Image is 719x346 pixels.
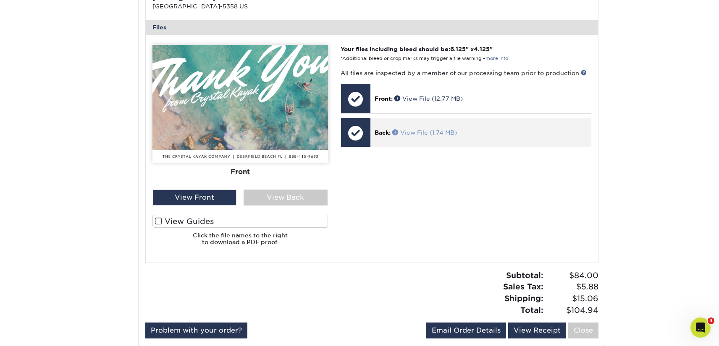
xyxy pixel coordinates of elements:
[690,317,711,338] iframe: Intercom live chat
[520,305,543,315] strong: Total:
[375,95,393,102] span: Front:
[152,215,328,228] label: View Guides
[341,69,591,77] p: All files are inspected by a member of our processing team prior to production.
[341,46,493,52] strong: Your files including bleed should be: " x "
[508,323,566,338] a: View Receipt
[546,304,598,316] span: $104.94
[152,232,328,252] h6: Click the file names to the right to download a PDF proof.
[485,56,508,61] a: more info
[244,190,328,206] div: View Back
[152,163,328,181] div: Front
[568,323,598,338] a: Close
[503,282,543,291] strong: Sales Tax:
[394,95,463,102] a: View File (12.77 MB)
[146,20,598,35] div: Files
[546,293,598,304] span: $15.06
[392,129,457,136] a: View File (1.74 MB)
[375,129,391,136] span: Back:
[474,46,490,52] span: 4.125
[341,56,508,61] small: *Additional bleed or crop marks may trigger a file warning –
[708,317,714,324] span: 4
[546,270,598,281] span: $84.00
[504,294,543,303] strong: Shipping:
[506,271,543,280] strong: Subtotal:
[450,46,466,52] span: 6.125
[426,323,506,338] a: Email Order Details
[145,323,247,338] a: Problem with your order?
[546,281,598,293] span: $5.88
[153,190,237,206] div: View Front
